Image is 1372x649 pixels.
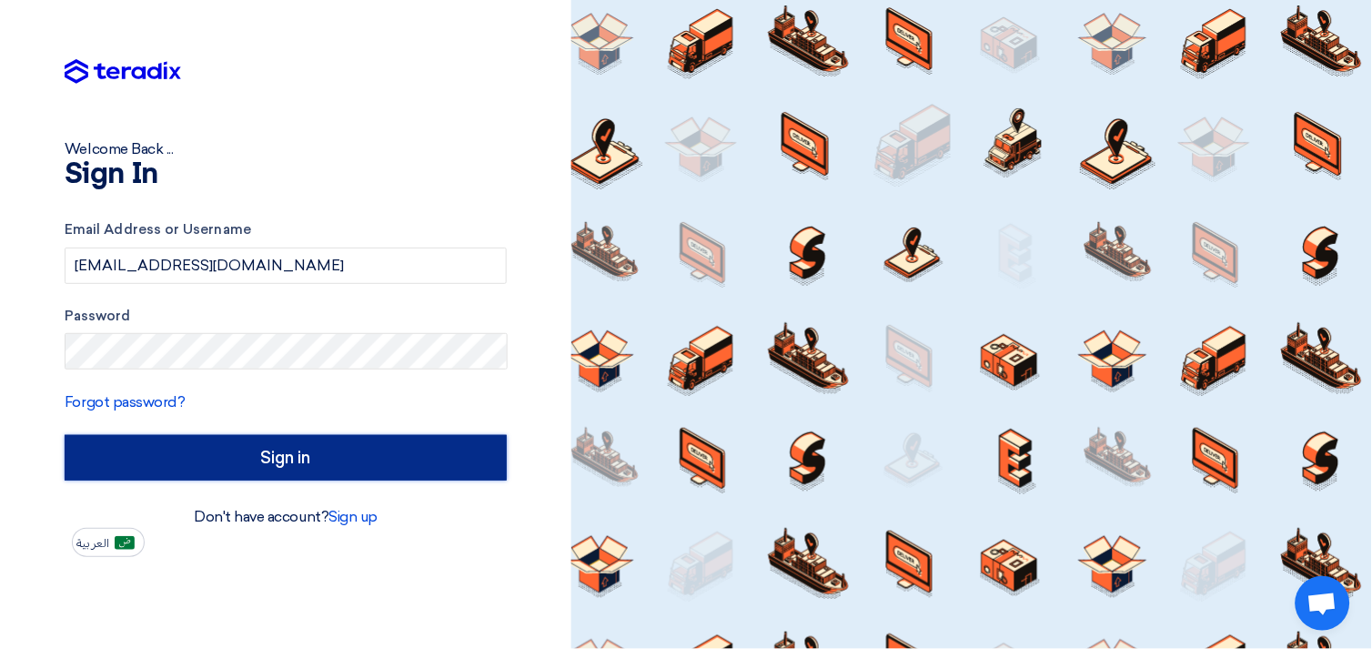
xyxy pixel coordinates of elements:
input: Sign in [65,435,507,481]
div: Open chat [1296,576,1350,631]
label: Email Address or Username [65,219,507,240]
label: Password [65,306,507,327]
input: Enter your business email or username [65,248,507,284]
img: ar-AR.png [115,536,135,550]
div: Welcome Back ... [65,138,507,160]
img: Teradix logo [65,59,181,85]
a: Sign up [328,508,378,525]
button: العربية [72,528,145,557]
h1: Sign In [65,160,507,189]
a: Forgot password? [65,393,185,411]
div: Don't have account? [65,506,507,528]
span: العربية [76,537,109,550]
